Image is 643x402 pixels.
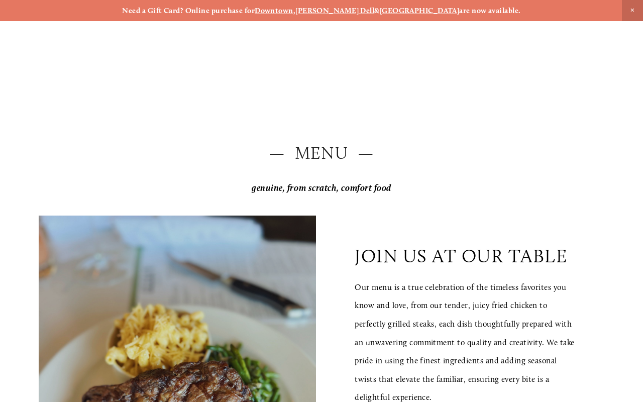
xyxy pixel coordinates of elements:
strong: are now available. [459,6,520,15]
p: join us at our table [355,245,567,267]
a: Downtown [255,6,293,15]
em: genuine, from scratch, comfort food [252,182,391,193]
strong: , [293,6,295,15]
strong: & [374,6,379,15]
a: [GEOGRAPHIC_DATA] [380,6,460,15]
a: [PERSON_NAME] Dell [295,6,374,15]
h2: — Menu — [39,141,604,165]
strong: Need a Gift Card? Online purchase for [122,6,255,15]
